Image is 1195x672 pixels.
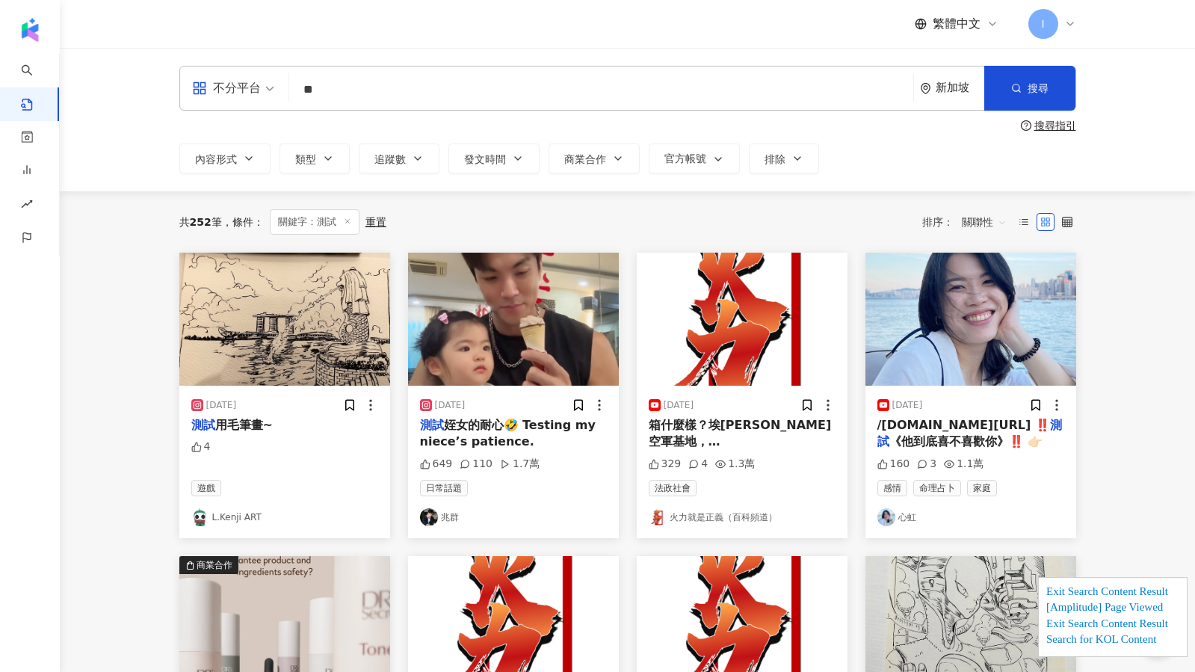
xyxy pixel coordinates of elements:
button: 搜尋 [984,66,1075,111]
div: 共 筆 [179,216,222,228]
span: 用毛筆畫~ [215,418,273,432]
span: 日常話題 [420,480,468,496]
div: [DATE] [892,399,923,412]
button: 發文時間 [448,144,540,173]
div: 不分平台 [192,76,261,100]
button: 追蹤數 [359,144,439,173]
div: 4 [191,440,211,454]
span: 法政社會 [649,480,697,496]
span: 繁體中文 [933,16,981,32]
a: KOL AvatarL.Kenji ART [191,508,378,526]
div: 1.3萬 [715,457,755,472]
span: 姪女的耐心🤣 Testing my niece’s patience. [420,418,596,448]
span: question-circle [1021,120,1031,131]
div: 搜尋指引 [1034,120,1076,132]
span: 《他到底喜不喜歡你》‼️ 👉🏻 [889,434,1043,448]
span: 條件 ： [222,216,264,228]
button: 商業合作 [549,144,640,173]
img: KOL Avatar [649,508,667,526]
span: 搜尋 [1028,82,1049,94]
div: [Amplitude] Page Viewed [1046,601,1179,617]
div: 商業合作 [197,558,232,573]
div: 4 [688,457,708,472]
img: post-image [179,253,390,386]
button: 官方帳號 [649,144,740,173]
mark: 測試 [191,418,215,432]
button: 內容形式 [179,144,271,173]
span: 內容形式 [195,153,237,165]
div: 新加坡 [936,81,984,94]
span: 排除 [765,153,785,165]
img: post-image [637,253,847,386]
img: KOL Avatar [420,508,438,526]
span: 關聯性 [962,210,1007,234]
span: 商業合作 [564,153,606,165]
a: KOL Avatar心虹 [877,508,1064,526]
div: 1.7萬 [500,457,540,472]
div: 排序： [922,210,1015,234]
a: search [21,54,51,112]
div: 3 [917,457,936,472]
mark: 測試 [420,418,444,432]
span: 官方帳號 [664,152,706,164]
button: 類型 [280,144,350,173]
a: KOL Avatar兆群 [420,508,607,526]
div: [DATE] [435,399,466,412]
span: 命理占卜 [913,480,961,496]
span: 感情 [877,480,907,496]
div: Search for KOL Content [1046,633,1179,649]
div: Exit Search Content Result [1046,617,1179,633]
span: 家庭 [967,480,997,496]
span: 關鍵字：測試 [270,209,359,235]
img: logo icon [18,18,42,42]
img: post-image [865,253,1076,386]
span: 遊戲 [191,480,221,496]
div: 重置 [365,216,386,228]
div: Exit Search Content Result [1046,585,1179,601]
img: post-image [408,253,619,386]
span: /[DOMAIN_NAME][URL] ‼️ [877,418,1050,432]
div: 110 [460,457,492,472]
span: 252 [190,216,211,228]
div: 1.1萬 [944,457,984,472]
button: 排除 [749,144,819,173]
div: [DATE] [664,399,694,412]
span: rise [21,189,33,223]
div: 649 [420,457,453,472]
span: 箱什麼樣？埃[PERSON_NAME]空軍基地，[DEMOGRAPHIC_DATA]空軍最大的 [649,418,832,482]
div: 160 [877,457,910,472]
span: 發文時間 [464,153,506,165]
span: 追蹤數 [374,153,406,165]
span: environment [920,83,931,94]
div: 329 [649,457,682,472]
span: 類型 [295,153,316,165]
span: appstore [192,81,207,96]
img: KOL Avatar [877,508,895,526]
span: I [1041,16,1044,32]
div: [DATE] [206,399,237,412]
a: KOL Avatar火力就是正義（百科頻道） [649,508,836,526]
img: KOL Avatar [191,508,209,526]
